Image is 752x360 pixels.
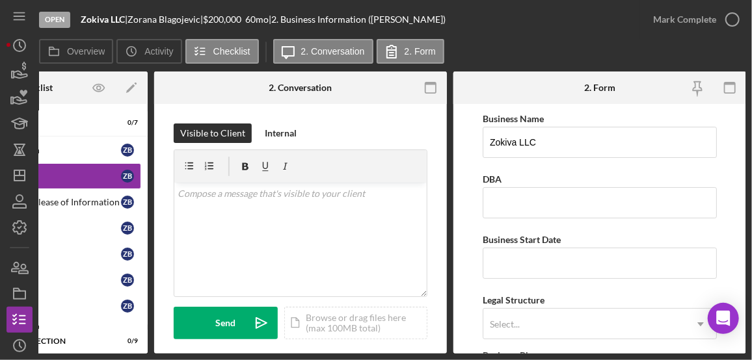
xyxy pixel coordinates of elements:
button: 2. Conversation [273,39,373,64]
div: Z B [121,170,134,183]
div: | 2. Business Information ([PERSON_NAME]) [269,14,446,25]
div: Mark Complete [653,6,716,32]
div: Zorana Blagojevic | [128,14,203,25]
div: 2. Conversation [269,83,332,93]
div: Send [216,307,236,339]
div: Internal [265,123,297,143]
div: 0 / 9 [114,337,138,345]
div: Open Intercom Messenger [708,303,739,334]
div: Select... [490,319,520,329]
div: Z B [121,300,134,313]
label: Business Name [483,113,544,124]
label: Activity [144,46,173,57]
b: Zokiva LLC [81,14,125,25]
div: | [81,14,128,25]
div: Z B [121,248,134,261]
label: Checklist [213,46,250,57]
button: Send [174,307,278,339]
div: 60 mo [245,14,269,25]
div: Open [39,12,70,28]
button: Internal [258,123,303,143]
label: DBA [483,174,502,185]
button: Checklist [185,39,259,64]
div: Z B [121,196,134,209]
label: Business Start Date [483,234,561,245]
label: 2. Form [405,46,436,57]
div: Z B [121,222,134,235]
button: Activity [116,39,181,64]
div: Visible to Client [180,123,245,143]
button: Mark Complete [640,6,745,32]
div: 2. Form [584,83,615,93]
div: Z B [121,274,134,287]
label: 2. Conversation [301,46,365,57]
span: $200,000 [203,14,241,25]
div: Z B [121,144,134,157]
div: 0 / 7 [114,119,138,127]
button: Visible to Client [174,123,252,143]
button: 2. Form [377,39,444,64]
label: Overview [67,46,105,57]
button: Overview [39,39,113,64]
